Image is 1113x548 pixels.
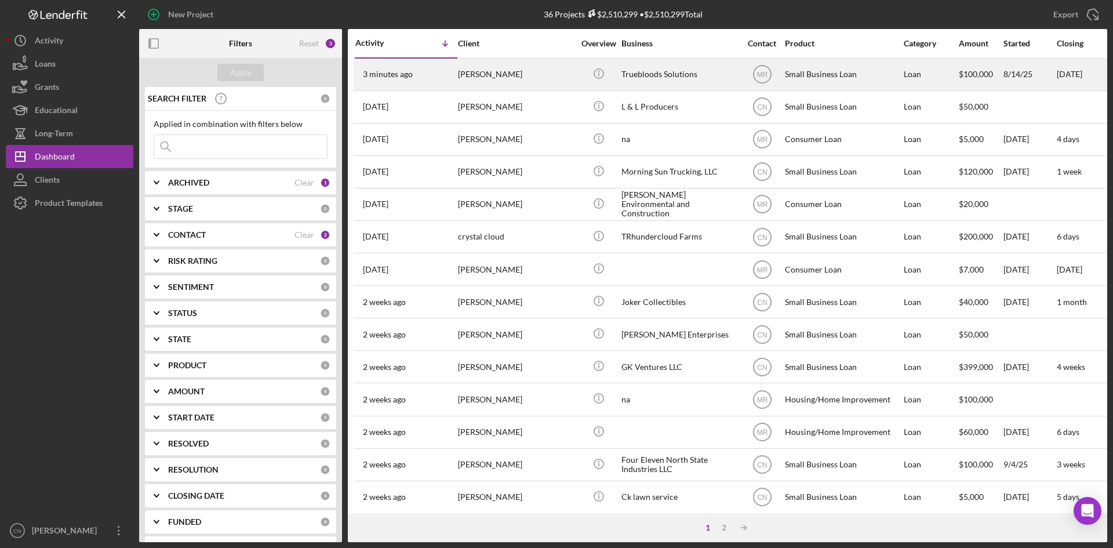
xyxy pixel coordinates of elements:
[785,222,901,252] div: Small Business Loan
[363,460,406,469] time: 2025-09-15 16:37
[363,330,406,339] time: 2025-09-17 18:13
[1003,124,1056,155] div: [DATE]
[320,491,330,501] div: 0
[35,29,63,55] div: Activity
[6,99,133,122] a: Educational
[363,395,406,404] time: 2025-09-17 15:41
[904,351,958,382] div: Loan
[756,136,768,144] text: MR
[585,9,638,19] div: $2,510,299
[785,384,901,415] div: Housing/Home Improvement
[458,449,574,480] div: [PERSON_NAME]
[320,386,330,397] div: 0
[458,39,574,48] div: Client
[621,319,737,350] div: [PERSON_NAME] Enterprises
[904,417,958,448] div: Loan
[1003,482,1056,513] div: [DATE]
[35,75,59,101] div: Grants
[904,92,958,122] div: Loan
[904,39,958,48] div: Category
[1057,459,1085,469] time: 3 weeks
[458,222,574,252] div: crystal cloud
[6,145,133,168] a: Dashboard
[458,254,574,285] div: [PERSON_NAME]
[320,412,330,423] div: 0
[299,39,319,48] div: Reset
[621,384,737,415] div: na
[325,38,336,49] div: 3
[959,166,993,176] span: $120,000
[168,309,197,318] b: STATUS
[959,231,993,241] span: $200,000
[230,64,252,81] div: Apply
[168,465,219,474] b: RESOLUTION
[1053,3,1078,26] div: Export
[1003,449,1056,480] div: 9/4/25
[1003,351,1056,382] div: [DATE]
[904,124,958,155] div: Loan
[320,93,330,104] div: 0
[785,286,901,317] div: Small Business Loan
[6,29,133,52] a: Activity
[577,39,620,48] div: Overview
[785,189,901,220] div: Consumer Loan
[716,523,732,532] div: 2
[13,528,21,534] text: CN
[168,204,193,213] b: STAGE
[621,449,737,480] div: Four Eleven North State Industries LLC
[458,384,574,415] div: [PERSON_NAME]
[1057,492,1079,502] time: 5 days
[904,286,958,317] div: Loan
[621,157,737,187] div: Morning Sun Trucking, LLC
[1003,222,1056,252] div: [DATE]
[904,254,958,285] div: Loan
[757,233,767,241] text: CN
[458,157,574,187] div: [PERSON_NAME]
[363,492,406,502] time: 2025-09-12 09:29
[757,168,767,176] text: CN
[168,178,209,187] b: ARCHIVED
[959,264,984,274] span: $7,000
[168,256,217,266] b: RISK RATING
[785,449,901,480] div: Small Business Loan
[35,191,103,217] div: Product Templates
[363,265,388,274] time: 2025-09-19 13:26
[756,396,768,404] text: MR
[458,482,574,513] div: [PERSON_NAME]
[1003,417,1056,448] div: [DATE]
[785,92,901,122] div: Small Business Loan
[458,124,574,155] div: [PERSON_NAME]
[168,517,201,527] b: FUNDED
[35,145,75,171] div: Dashboard
[621,286,737,317] div: Joker Collectibles
[904,449,958,480] div: Loan
[168,439,209,448] b: RESOLVED
[959,101,988,111] span: $50,000
[785,351,901,382] div: Small Business Loan
[959,39,1002,48] div: Amount
[363,102,388,111] time: 2025-09-26 18:36
[904,384,958,415] div: Loan
[959,394,993,404] span: $100,000
[959,492,984,502] span: $5,000
[363,362,406,372] time: 2025-09-17 15:56
[363,135,388,144] time: 2025-09-25 21:05
[959,329,988,339] span: $50,000
[785,124,901,155] div: Consumer Loan
[757,363,767,371] text: CN
[959,459,993,469] span: $100,000
[363,199,388,209] time: 2025-09-24 18:21
[1057,427,1079,437] time: 6 days
[1003,59,1056,90] div: 8/14/25
[320,256,330,266] div: 0
[320,282,330,292] div: 0
[6,191,133,215] button: Product Templates
[904,157,958,187] div: Loan
[6,75,133,99] a: Grants
[6,519,133,542] button: CN[PERSON_NAME]
[458,319,574,350] div: [PERSON_NAME]
[621,189,737,220] div: [PERSON_NAME] Environmental and Construction
[1003,254,1056,285] div: [DATE]
[320,464,330,475] div: 0
[1042,3,1107,26] button: Export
